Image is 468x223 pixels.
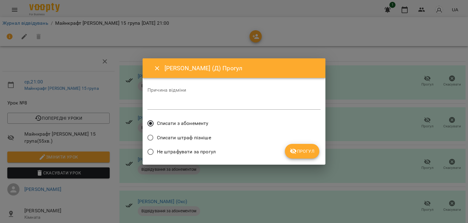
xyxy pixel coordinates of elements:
[290,148,314,155] span: Прогул
[165,64,318,73] h6: [PERSON_NAME] (Д) Прогул
[147,88,321,93] label: Причина відміни
[150,61,165,76] button: Close
[157,120,208,127] span: Списати з абонементу
[285,144,319,159] button: Прогул
[157,134,211,141] span: Списати штраф пізніше
[157,148,216,155] span: Не штрафувати за прогул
